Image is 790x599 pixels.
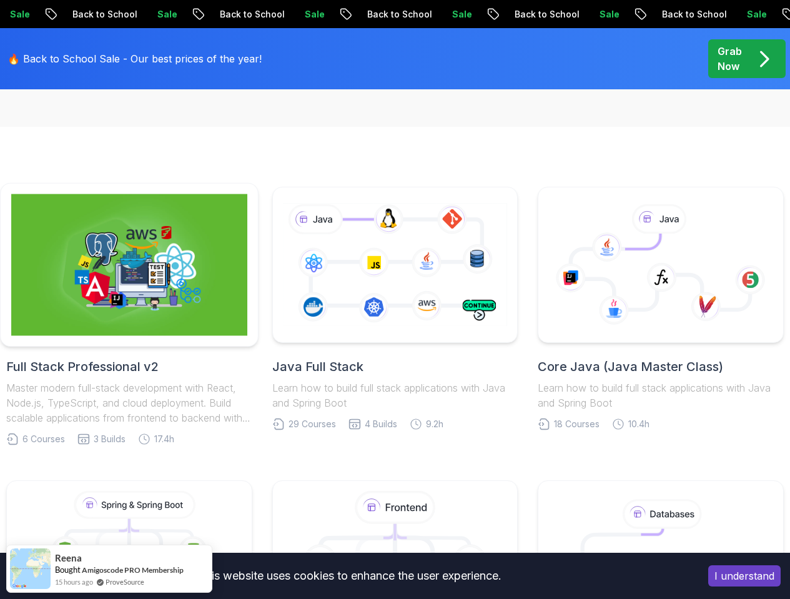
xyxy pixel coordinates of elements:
a: Amigoscode PRO Membership [82,565,184,575]
span: 15 hours ago [55,577,93,587]
a: Java Full StackLearn how to build full stack applications with Java and Spring Boot29 Courses4 Bu... [272,187,518,430]
p: Master modern full-stack development with React, Node.js, TypeScript, and cloud deployment. Build... [6,380,252,425]
button: Accept cookies [708,565,781,587]
span: 29 Courses [289,418,336,430]
p: Sale [545,8,585,21]
img: provesource social proof notification image [10,548,51,589]
p: Grab Now [718,44,742,74]
p: Sale [103,8,143,21]
p: Sale [250,8,290,21]
p: Back to School [18,8,103,21]
span: 4 Builds [365,418,397,430]
p: Learn how to build full stack applications with Java and Spring Boot [538,380,784,410]
div: This website uses cookies to enhance the user experience. [9,562,689,590]
a: Core Java (Java Master Class)Learn how to build full stack applications with Java and Spring Boot... [538,187,784,430]
span: 6 Courses [22,433,65,445]
p: Back to School [460,8,545,21]
img: Full Stack Professional v2 [11,194,247,336]
p: Learn how to build full stack applications with Java and Spring Boot [272,380,518,410]
p: Back to School [165,8,250,21]
p: Sale [693,8,733,21]
p: Back to School [608,8,693,21]
span: Bought [55,565,81,575]
span: 3 Builds [94,433,126,445]
span: Reena [55,553,82,563]
p: 🔥 Back to School Sale - Our best prices of the year! [7,51,262,66]
p: Back to School [313,8,398,21]
span: 17.4h [154,433,174,445]
span: 18 Courses [554,418,600,430]
a: Full Stack Professional v2Full Stack Professional v2Master modern full-stack development with Rea... [6,187,252,445]
p: Sale [398,8,438,21]
h2: Full Stack Professional v2 [6,358,252,375]
span: 9.2h [426,418,443,430]
a: ProveSource [106,577,144,587]
h2: Java Full Stack [272,358,518,375]
span: 10.4h [628,418,649,430]
h2: Core Java (Java Master Class) [538,358,784,375]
